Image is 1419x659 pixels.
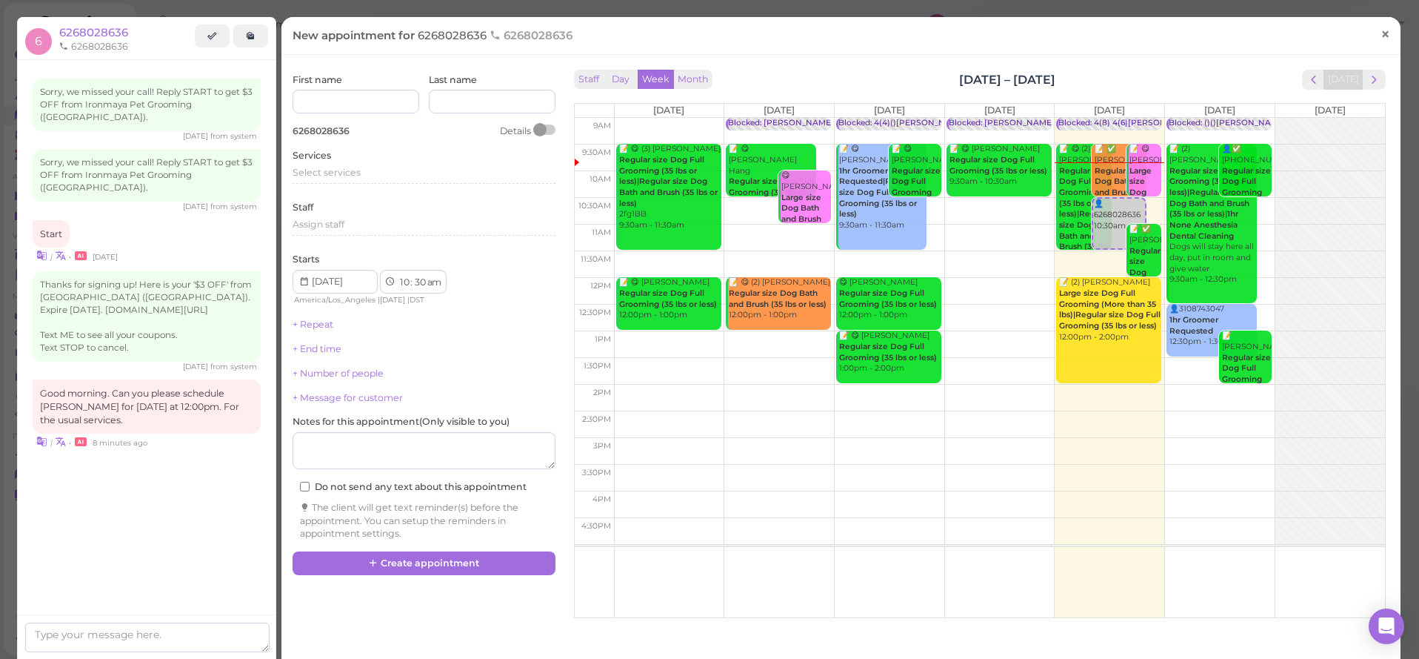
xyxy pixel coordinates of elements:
[838,118,1024,129] div: Blocked: 4(4)()[PERSON_NAME] • appointment
[781,193,825,246] b: Large size Dog Bath and Brush (More than 35 lbs)
[729,176,814,208] b: Regular size Dog Full Grooming (35 lbs or less)
[838,277,941,321] div: 😋 [PERSON_NAME] 12:00pm - 1:00pm
[1129,224,1161,409] div: 📝 ✅ [PERSON_NAME] free tb for review check text 11:00am - 12:00pm
[1169,166,1255,241] b: Regular size Dog Full Grooming (35 lbs or less)|Regular size Dog Bath and Brush (35 lbs or less)|...
[959,71,1055,88] h2: [DATE] – [DATE]
[1095,166,1143,219] b: Regular size Dog Bath and Brush (35 lbs or less)
[673,70,712,90] button: Month
[293,219,344,230] span: Assign staff
[592,494,611,504] span: 4pm
[582,414,611,424] span: 2:30pm
[593,441,611,451] span: 3pm
[581,254,611,264] span: 11:30am
[50,252,53,262] i: |
[293,294,458,307] div: | |
[33,248,261,263] div: •
[839,342,937,362] b: Regular size Dog Full Grooming (35 lbs or less)
[838,331,941,374] div: 📝 😋 [PERSON_NAME] 1:00pm - 2:00pm
[56,40,132,53] li: 6268028636
[300,482,310,491] input: Do not send any text about this appointment
[183,362,210,371] span: 05/30/2025 08:43am
[1169,315,1218,336] b: 1hr Groomer Requested
[1222,166,1271,219] b: Regular size Dog Full Grooming (35 lbs or less)
[638,70,674,90] button: Week
[1058,118,1345,129] div: Blocked: 4(8) 4(6)[PERSON_NAME]. [PERSON_NAME] Off • appointment
[1094,144,1147,253] div: 📝 ✅ [PERSON_NAME] hypo 9:30am - 10:30am
[582,148,611,157] span: 9:30am
[33,220,70,248] div: Start
[593,121,611,130] span: 9am
[293,368,384,379] a: + Number of people
[93,438,147,448] span: 08/15/2025 09:42am
[1129,144,1161,297] div: 📝 😋 [PERSON_NAME] 9:30am - 10:30am
[949,155,1047,176] b: Regular size Dog Full Grooming (35 lbs or less)
[300,480,527,494] label: Do not send any text about this appointment
[603,70,638,90] button: Day
[1129,246,1169,321] b: Regular size Dog Full Grooming (35 lbs or less)
[578,201,611,211] span: 10:30am
[1369,609,1404,644] div: Open Intercom Messenger
[293,343,341,354] a: + End time
[25,28,52,55] span: 6
[1302,70,1325,90] button: prev
[293,415,510,428] label: Notes for this appointment ( Only visible to you )
[593,388,611,397] span: 2pm
[33,149,261,202] div: Sorry, we missed your call! Reply START to get $3 OFF from Ironmaya Pet Grooming ([GEOGRAPHIC_DAT...
[764,105,795,116] span: [DATE]
[1169,144,1257,285] div: 📝 (2) [PERSON_NAME] Dogs will stay here all day, put in room and give water 9:30am - 12:30pm
[1363,70,1386,90] button: next
[781,170,831,268] div: 😋 [PERSON_NAME] 10:00am - 11:00am
[1315,105,1346,116] span: [DATE]
[300,501,548,541] div: The client will get text reminder(s) before the appointment. You can setup the reminders in appoi...
[183,131,210,141] span: 05/30/2025 08:41am
[892,166,941,219] b: Regular size Dog Full Grooming (35 lbs or less)
[183,202,210,211] span: 05/30/2025 08:42am
[590,281,611,291] span: 12pm
[1221,144,1272,242] div: 👤✅ [PHONE_NUMBER] 9:30am - 10:30am
[293,552,555,575] button: Create appointment
[584,361,611,371] span: 1:30pm
[984,105,1015,116] span: [DATE]
[728,277,831,321] div: 📝 😋 (2) [PERSON_NAME] 12:00pm - 1:00pm
[1093,199,1146,231] div: 👤6268028636 10:30am
[490,28,572,42] span: 6268028636
[874,105,905,116] span: [DATE]
[50,438,53,448] i: |
[949,118,1112,129] div: Blocked: [PERSON_NAME] • appointment
[590,174,611,184] span: 10am
[33,79,261,131] div: Sorry, we missed your call! Reply START to get $3 OFF from Ironmaya Pet Grooming ([GEOGRAPHIC_DAT...
[293,167,361,178] span: Select services
[581,521,611,531] span: 4:30pm
[33,434,261,449] div: •
[93,252,118,262] span: 05/30/2025 08:43am
[595,334,611,344] span: 1pm
[619,288,717,309] b: Regular size Dog Full Grooming (35 lbs or less)
[293,201,313,214] label: Staff
[410,295,424,305] span: DST
[210,202,257,211] span: from system
[653,105,684,116] span: [DATE]
[59,25,128,39] a: 6268028636
[1058,144,1112,297] div: 📝 😋 (2) [PERSON_NAME] 1FG 1BB 9:30am - 11:30am
[293,125,350,136] span: 6268028636
[949,144,1052,188] div: 📝 😋 [PERSON_NAME] 9:30am - 10:30am
[293,73,342,87] label: First name
[1058,277,1161,342] div: 📝 (2) [PERSON_NAME] 12:00pm - 2:00pm
[891,144,941,242] div: 📝 😋 [PERSON_NAME] 9:30am - 10:30am
[1169,304,1257,348] div: 👤3108743047 12:30pm - 1:30pm
[33,271,261,362] div: Thanks for signing up! Here is your '$3 OFF' from [GEOGRAPHIC_DATA] ([GEOGRAPHIC_DATA]). Expire [...
[574,70,604,90] button: Staff
[429,73,477,87] label: Last name
[592,228,611,237] span: 11am
[33,380,261,434] div: Good morning. Can you please schedule [PERSON_NAME] for [DATE] at 12:00pm. For the usual services.
[293,392,403,403] a: + Message for customer
[293,28,576,42] span: New appointment for
[294,295,375,305] span: America/Los_Angeles
[380,295,405,305] span: [DATE]
[729,288,827,309] b: Regular size Dog Bath and Brush (35 lbs or less)
[1323,70,1363,90] button: [DATE]
[293,319,333,330] a: + Repeat
[839,288,937,309] b: Regular size Dog Full Grooming (35 lbs or less)
[579,308,611,317] span: 12:30pm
